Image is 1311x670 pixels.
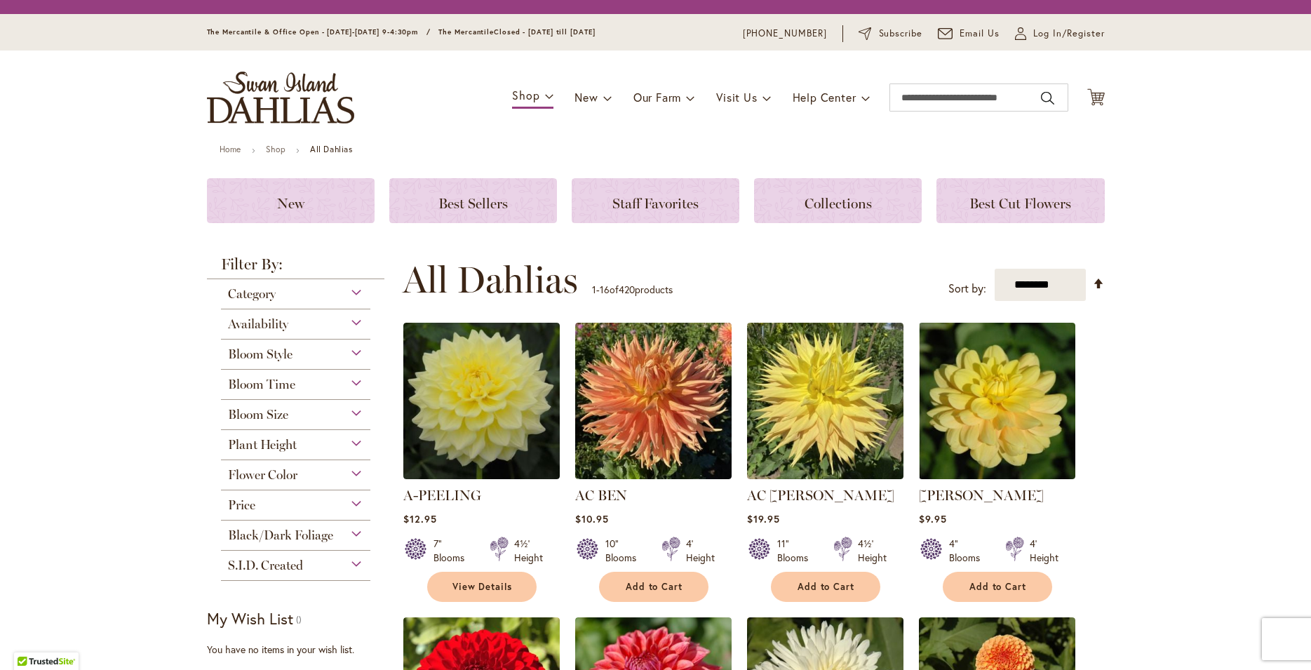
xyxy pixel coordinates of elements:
div: 10" Blooms [605,537,645,565]
strong: My Wish List [207,608,293,629]
strong: Filter By: [207,257,385,279]
a: [PERSON_NAME] [919,487,1044,504]
span: 16 [600,283,610,296]
label: Sort by: [948,276,986,302]
div: 4' Height [1030,537,1058,565]
span: Add to Cart [798,581,855,593]
span: Category [228,286,276,302]
span: New [277,195,304,212]
iframe: Launch Accessibility Center [11,620,50,659]
span: Bloom Size [228,407,288,422]
button: Add to Cart [771,572,880,602]
button: Add to Cart [943,572,1052,602]
img: A-Peeling [403,323,560,479]
span: All Dahlias [403,259,578,301]
span: $12.95 [403,512,437,525]
a: store logo [207,72,354,123]
div: 4" Blooms [949,537,988,565]
span: The Mercantile & Office Open - [DATE]-[DATE] 9-4:30pm / The Mercantile [207,27,495,36]
span: $9.95 [919,512,947,525]
button: Add to Cart [599,572,708,602]
span: $10.95 [575,512,609,525]
span: Flower Color [228,467,297,483]
img: AHOY MATEY [919,323,1075,479]
button: Search [1041,87,1054,109]
span: Best Cut Flowers [969,195,1071,212]
span: Staff Favorites [612,195,699,212]
div: 4' Height [686,537,715,565]
span: Best Sellers [438,195,508,212]
span: Email Us [960,27,1000,41]
a: [PHONE_NUMBER] [743,27,828,41]
span: 420 [619,283,635,296]
a: Shop [266,144,285,154]
a: AC BEN [575,469,732,482]
span: Price [228,497,255,513]
span: Log In/Register [1033,27,1105,41]
a: A-Peeling [403,469,560,482]
span: Bloom Style [228,347,293,362]
span: Add to Cart [626,581,683,593]
a: AC [PERSON_NAME] [747,487,894,504]
p: - of products [592,279,673,301]
a: AC BEN [575,487,627,504]
span: Our Farm [633,90,681,105]
div: You have no items in your wish list. [207,643,394,657]
span: Subscribe [879,27,923,41]
a: Best Cut Flowers [936,178,1104,223]
img: AC Jeri [747,323,903,479]
span: Bloom Time [228,377,295,392]
img: AC BEN [575,323,732,479]
a: View Details [427,572,537,602]
strong: All Dahlias [310,144,353,154]
div: 4½' Height [858,537,887,565]
a: AC Jeri [747,469,903,482]
span: New [574,90,598,105]
div: 4½' Height [514,537,543,565]
a: Log In/Register [1015,27,1105,41]
span: Help Center [793,90,856,105]
span: Closed - [DATE] till [DATE] [494,27,595,36]
a: AHOY MATEY [919,469,1075,482]
a: Email Us [938,27,1000,41]
div: 11" Blooms [777,537,816,565]
a: Home [220,144,241,154]
a: Staff Favorites [572,178,739,223]
span: Availability [228,316,288,332]
a: Subscribe [859,27,922,41]
span: Collections [805,195,872,212]
a: New [207,178,375,223]
a: Collections [754,178,922,223]
span: $19.95 [747,512,780,525]
span: Shop [512,88,539,102]
a: A-PEELING [403,487,481,504]
span: 1 [592,283,596,296]
span: Black/Dark Foliage [228,528,333,543]
a: Best Sellers [389,178,557,223]
div: 7" Blooms [433,537,473,565]
span: Add to Cart [969,581,1027,593]
span: Visit Us [716,90,757,105]
span: Plant Height [228,437,297,453]
span: S.I.D. Created [228,558,303,573]
span: View Details [452,581,513,593]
